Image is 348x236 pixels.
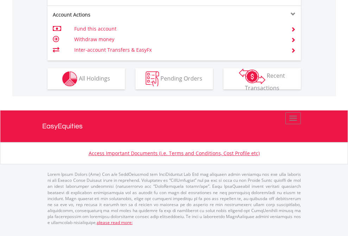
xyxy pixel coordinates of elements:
[239,69,265,84] img: transactions-zar-wht.png
[160,74,202,82] span: Pending Orders
[62,71,77,87] img: holdings-wht.png
[74,34,282,45] td: Withdraw money
[89,150,260,157] a: Access Important Documents (i.e. Terms and Conditions, Cost Profile etc)
[48,11,174,18] div: Account Actions
[42,110,306,142] a: EasyEquities
[48,68,125,89] button: All Holdings
[97,219,133,225] a: please read more:
[74,24,282,34] td: Fund this account
[48,171,301,225] p: Lorem Ipsum Dolors (Ame) Con a/e SeddOeiusmod tem InciDiduntut Lab Etd mag aliquaen admin veniamq...
[223,68,301,89] button: Recent Transactions
[135,68,213,89] button: Pending Orders
[74,45,282,55] td: Inter-account Transfers & EasyFx
[146,71,159,87] img: pending_instructions-wht.png
[79,74,110,82] span: All Holdings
